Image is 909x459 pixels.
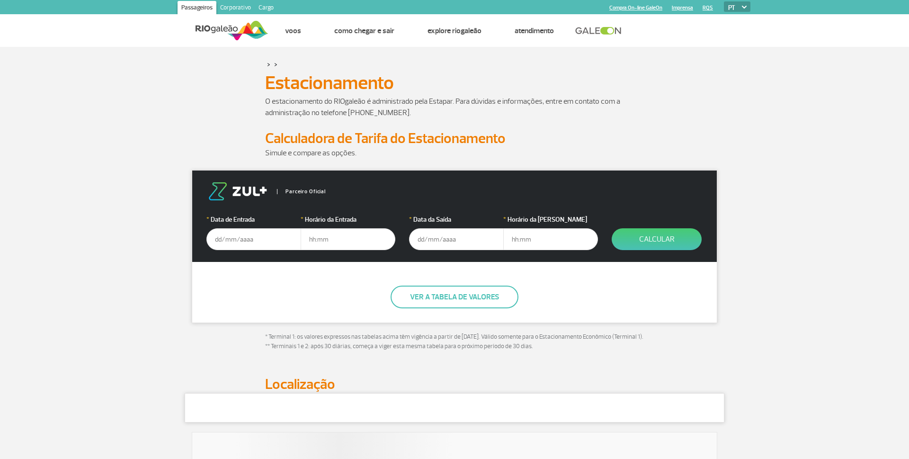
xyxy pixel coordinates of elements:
h1: Estacionamento [265,75,644,91]
input: dd/mm/aaaa [206,228,301,250]
button: Ver a tabela de valores [391,286,518,308]
a: Corporativo [216,1,255,16]
a: Imprensa [672,5,693,11]
p: * Terminal 1: os valores expressos nas tabelas acima têm vigência a partir de [DATE]. Válido some... [265,333,644,351]
label: Horário da Entrada [301,215,395,225]
a: Compra On-line GaleOn [609,5,662,11]
a: Atendimento [515,26,554,36]
a: Voos [285,26,301,36]
a: Como chegar e sair [334,26,394,36]
a: Cargo [255,1,277,16]
input: hh:mm [503,228,598,250]
p: Simule e compare as opções. [265,147,644,159]
label: Horário da [PERSON_NAME] [503,215,598,225]
img: logo-zul.png [206,182,269,200]
span: Parceiro Oficial [277,189,326,194]
button: Calcular [612,228,702,250]
a: Passageiros [178,1,216,16]
h2: Calculadora de Tarifa do Estacionamento [265,130,644,147]
label: Data de Entrada [206,215,301,225]
a: Explore RIOgaleão [428,26,481,36]
h2: Localização [265,376,644,393]
label: Data da Saída [409,215,504,225]
input: dd/mm/aaaa [409,228,504,250]
a: > [267,59,270,70]
p: O estacionamento do RIOgaleão é administrado pela Estapar. Para dúvidas e informações, entre em c... [265,96,644,118]
input: hh:mm [301,228,395,250]
a: > [274,59,277,70]
a: RQS [703,5,713,11]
